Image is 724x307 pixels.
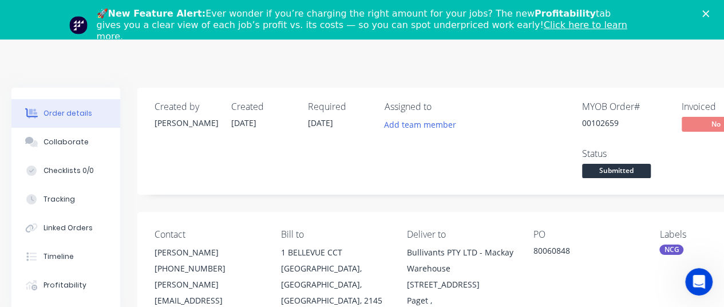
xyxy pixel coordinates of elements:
[385,101,499,112] div: Assigned to
[659,245,683,255] div: NCG
[11,185,120,214] button: Tracking
[407,245,515,293] div: Bullivants PTY LTD - Mackay Warehouse [STREET_ADDRESS]
[11,214,120,242] button: Linked Orders
[43,166,94,176] div: Checklists 0/0
[11,156,120,185] button: Checklists 0/0
[97,19,627,42] a: Click here to learn more.
[43,108,92,119] div: Order details
[281,245,389,261] div: 1 BELLEVUE CCT
[685,268,713,296] iframe: Intercom live chat
[378,117,462,132] button: Add team member
[582,101,668,112] div: MYOB Order #
[702,10,714,17] div: Close
[155,117,217,129] div: [PERSON_NAME]
[69,16,88,34] img: Profile image for Team
[582,117,668,129] div: 00102659
[11,242,120,271] button: Timeline
[582,148,668,159] div: Status
[582,164,651,178] span: Submitted
[308,117,333,128] span: [DATE]
[43,194,75,204] div: Tracking
[155,229,263,240] div: Contact
[533,245,642,261] div: 80060848
[385,117,462,132] button: Add team member
[43,251,74,262] div: Timeline
[155,261,263,277] div: [PHONE_NUMBER]
[43,280,86,290] div: Profitability
[97,8,637,42] div: 🚀 Ever wonder if you’re charging the right amount for your jobs? The new tab gives you a clear vi...
[155,101,217,112] div: Created by
[108,8,206,19] b: New Feature Alert:
[43,137,89,147] div: Collaborate
[231,117,256,128] span: [DATE]
[155,245,263,261] div: [PERSON_NAME]
[407,229,515,240] div: Deliver to
[11,99,120,128] button: Order details
[308,101,371,112] div: Required
[11,128,120,156] button: Collaborate
[11,271,120,300] button: Profitability
[231,101,294,112] div: Created
[281,229,389,240] div: Bill to
[43,223,93,233] div: Linked Orders
[535,8,596,19] b: Profitability
[533,229,642,240] div: PO
[582,164,651,181] button: Submitted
